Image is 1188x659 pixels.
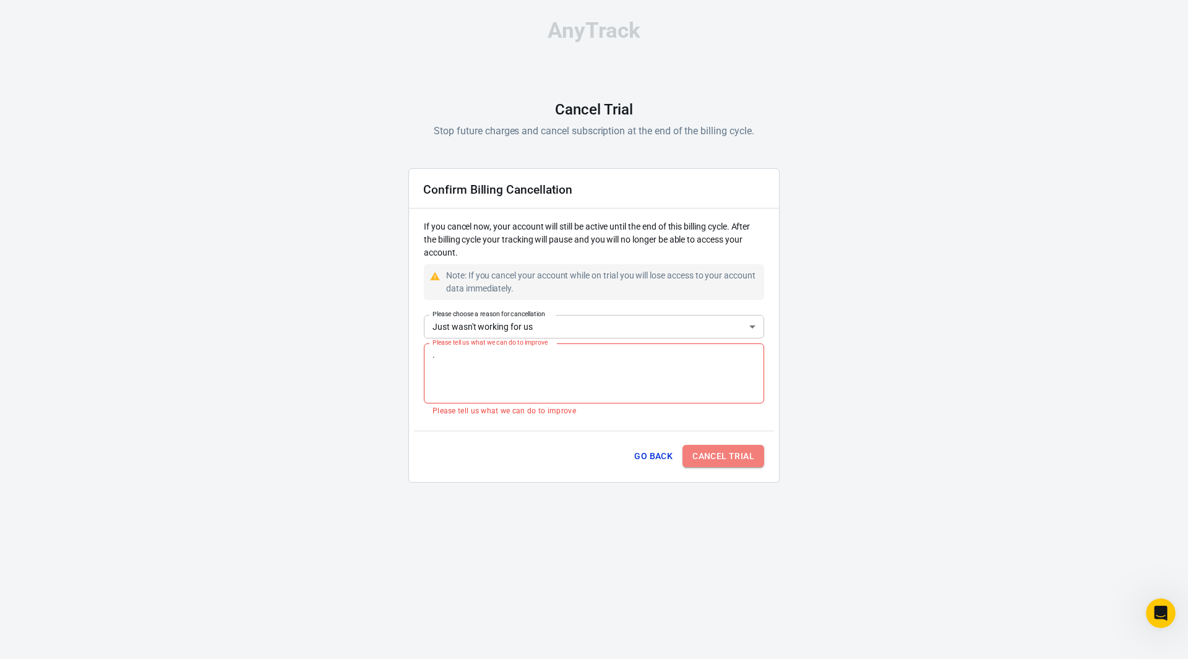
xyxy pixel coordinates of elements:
[423,183,572,196] h2: Confirm Billing Cancellation
[682,445,764,468] button: Cancel Trial
[446,269,759,295] div: Note: If you cancel your account while on trial you will lose access to your account data immedia...
[424,220,764,259] p: If you cancel now, your account will still be active until the end of this billing cycle. After t...
[433,309,545,319] label: Please choose a reason for cancellation
[433,348,755,398] textarea: .
[555,101,632,118] h1: Cancel Trial
[1146,598,1176,628] iframe: Intercom live chat
[433,406,755,416] p: Please tell us what we can do to improve
[433,338,548,347] label: Please tell us what we can do to improve
[424,315,764,338] div: Just wasn't working for us
[434,123,754,139] p: Stop future charges and cancel subscription at the end of the billing cycle.
[408,20,780,41] div: AnyTrack
[629,445,678,468] button: Go Back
